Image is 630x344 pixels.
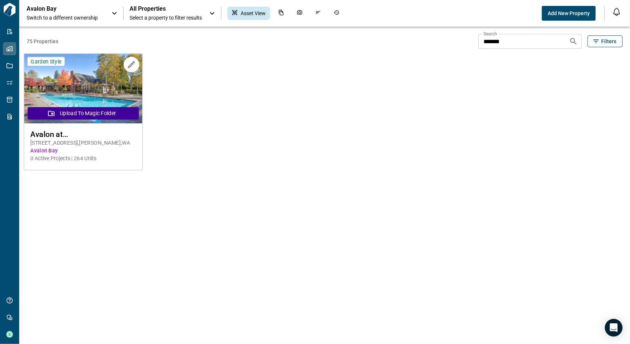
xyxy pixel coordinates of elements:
div: Job History [329,7,344,20]
span: Filters [601,38,616,45]
span: Avalon Bay [30,147,136,155]
span: 0 Active Projects | 264 Units [30,155,136,162]
span: Add New Property [548,10,590,17]
p: Avalon Bay [27,5,93,13]
span: Garden Style [31,58,61,65]
div: Open Intercom Messenger [605,319,623,337]
span: Switch to a different ownership [27,14,104,21]
img: property-asset [24,54,142,124]
button: Filters [588,35,623,47]
button: Upload to Magic Folder [28,107,139,120]
div: Issues & Info [311,7,326,20]
div: Documents [274,7,289,20]
span: Asset View [241,10,266,17]
span: Avalon at [GEOGRAPHIC_DATA] [30,130,136,139]
span: [STREET_ADDRESS] , [PERSON_NAME] , WA [30,139,136,147]
span: Select a property to filter results [130,14,202,21]
label: Search [483,31,497,37]
button: Search properties [566,34,581,49]
div: Asset View [227,7,270,20]
span: 75 Properties [27,38,475,45]
div: Photos [292,7,307,20]
button: Open notification feed [611,6,623,18]
span: All Properties [130,5,202,13]
button: Add New Property [542,6,596,21]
